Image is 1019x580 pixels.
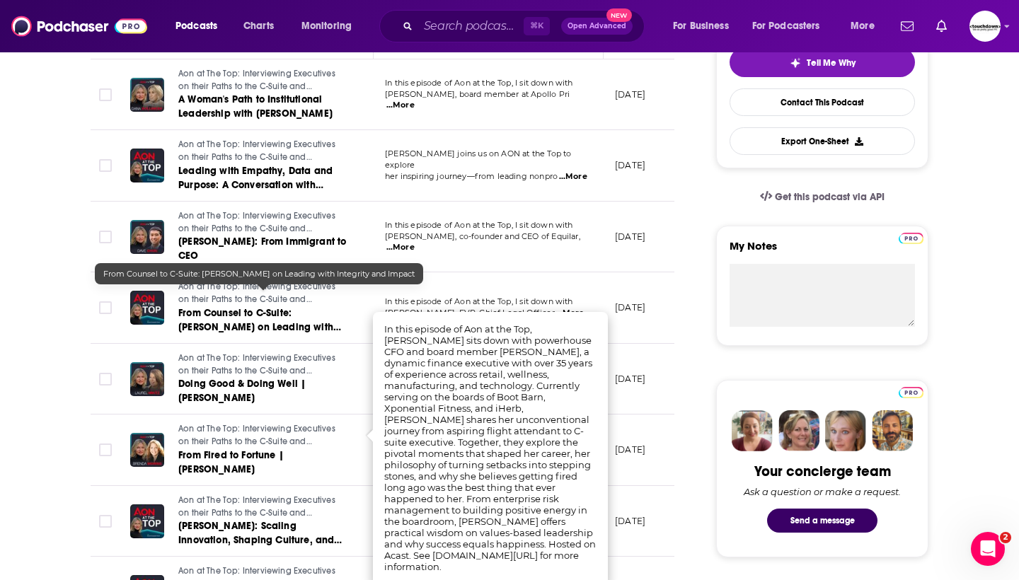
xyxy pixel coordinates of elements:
a: Aon at The Top: Interviewing Executives on their Paths to the C-Suite and Boardroom [178,423,348,448]
a: Aon at The Top: Interviewing Executives on their Paths to the C-Suite and Boardroom [178,352,348,377]
span: New [606,8,632,22]
p: [DATE] [615,373,645,385]
a: Aon at The Top: Interviewing Executives on their Paths to the C-Suite and Boardroom [178,68,348,93]
span: [PERSON_NAME], board member at Apollo Pri [385,89,570,99]
a: Leading with Empathy, Data and Purpose: A Conversation with [PERSON_NAME] [178,164,348,192]
span: ...More [386,100,415,111]
span: In this episode of Aon at the Top, I sit down with [385,78,573,88]
img: Podchaser - Follow, Share and Rate Podcasts [11,13,147,40]
span: 2 [1000,532,1011,543]
span: Logged in as jvervelde [969,11,1001,42]
span: Toggle select row [99,373,112,385]
span: More [851,16,875,36]
button: Export One-Sheet [730,127,915,155]
a: Aon at The Top: Interviewing Executives on their Paths to the C-Suite and Boardroom [178,210,348,235]
span: Charts [243,16,274,36]
span: [PERSON_NAME]: From Immigrant to CEO [178,236,346,262]
a: A Woman's Path to Institutional Leadership with [PERSON_NAME] [178,93,348,121]
span: Tell Me Why [807,57,856,69]
span: Aon at The Top: Interviewing Executives on their Paths to the C-Suite and Boardroom [178,424,335,458]
span: Toggle select row [99,231,112,243]
span: ...More [386,242,415,253]
span: her inspiring journey—from leading nonpro [385,171,558,181]
span: Open Advanced [568,23,626,30]
span: Toggle select row [99,301,112,314]
button: tell me why sparkleTell Me Why [730,47,915,77]
img: Jules Profile [825,410,866,451]
span: Aon at The Top: Interviewing Executives on their Paths to the C-Suite and Boardroom [178,495,335,530]
button: open menu [663,15,747,37]
a: Aon at The Top: Interviewing Executives on their Paths to the C-Suite and Boardroom [178,281,348,306]
a: Charts [234,15,282,37]
span: Aon at The Top: Interviewing Executives on their Paths to the C-Suite and Boardroom [178,139,335,174]
span: [PERSON_NAME]: Scaling Innovation, Shaping Culture, and Owning the C-Suite [178,520,342,560]
span: Aon at The Top: Interviewing Executives on their Paths to the C-Suite and Boardroom [178,282,335,316]
button: Open AdvancedNew [561,18,633,35]
div: Ask a question or make a request. [744,486,901,497]
img: tell me why sparkle [790,57,801,69]
button: open menu [841,15,892,37]
a: [PERSON_NAME]: Scaling Innovation, Shaping Culture, and Owning the C-Suite [178,519,348,547]
span: [PERSON_NAME], co-founder and CEO of Equilar, [385,231,580,241]
div: Your concierge team [754,463,891,480]
button: Show profile menu [969,11,1001,42]
button: open menu [743,15,841,37]
span: In this episode of Aon at the Top, I sit down with [385,220,573,230]
span: Aon at The Top: Interviewing Executives on their Paths to the C-Suite and Boardroom [178,353,335,388]
span: ...More [559,171,587,182]
span: Toggle select row [99,443,112,456]
button: open menu [166,15,236,37]
a: Contact This Podcast [730,88,915,116]
span: [PERSON_NAME] joins us on AON at the Top to explore [385,149,571,170]
p: [DATE] [615,88,645,100]
button: Send a message [767,509,877,533]
p: [DATE] [615,231,645,243]
span: Monitoring [301,16,352,36]
span: A Woman's Path to Institutional Leadership with [PERSON_NAME] [178,93,333,120]
span: Doing Good & Doing Well | [PERSON_NAME] [178,378,306,404]
span: For Podcasters [752,16,820,36]
p: [DATE] [615,443,645,456]
p: [DATE] [615,301,645,313]
label: My Notes [730,239,915,264]
span: ⌘ K [524,17,550,35]
a: From Counsel to C-Suite: [PERSON_NAME] on Leading with Integrity and Impact [178,306,348,335]
span: Aon at The Top: Interviewing Executives on their Paths to the C-Suite and Boardroom [178,211,335,245]
p: [DATE] [615,515,645,527]
img: Podchaser Pro [899,233,923,244]
a: Pro website [899,231,923,244]
img: Barbara Profile [778,410,819,451]
a: Aon at The Top: Interviewing Executives on their Paths to the C-Suite and Boardroom [178,139,348,163]
span: In this episode of Aon at the Top, I sit down with [385,296,573,306]
a: Aon at The Top: Interviewing Executives on their Paths to the C-Suite and Boardroom [178,494,348,519]
span: [PERSON_NAME], EVP, Chief Legal Officer [385,308,555,318]
span: In this episode of Aon at the Top, [PERSON_NAME] sits down with powerhouse CFO and board member [... [384,323,596,572]
a: Get this podcast via API [749,180,896,214]
button: open menu [292,15,370,37]
span: For Business [673,16,729,36]
a: Show notifications dropdown [895,14,919,38]
span: Toggle select row [99,515,112,528]
a: [PERSON_NAME]: From Immigrant to CEO [178,235,348,263]
img: Jon Profile [872,410,913,451]
a: Doing Good & Doing Well | [PERSON_NAME] [178,377,348,405]
span: From Fired to Fortune | [PERSON_NAME] [178,449,284,475]
span: Get this podcast via API [775,191,885,203]
span: ...More [555,308,584,319]
a: From Fired to Fortune | [PERSON_NAME] [178,448,348,477]
span: Leading with Empathy, Data and Purpose: A Conversation with [PERSON_NAME] [178,165,333,205]
span: From Counsel to C-Suite: [PERSON_NAME] on Leading with Integrity and Impact [103,269,415,279]
span: Aon at The Top: Interviewing Executives on their Paths to the C-Suite and Boardroom [178,69,335,103]
iframe: Intercom live chat [971,532,1005,566]
p: [DATE] [615,159,645,171]
input: Search podcasts, credits, & more... [418,15,524,37]
a: Pro website [899,385,923,398]
span: From Counsel to C-Suite: [PERSON_NAME] on Leading with Integrity and Impact [178,307,341,347]
div: Search podcasts, credits, & more... [393,10,658,42]
img: Sydney Profile [732,410,773,451]
img: Podchaser Pro [899,387,923,398]
a: Show notifications dropdown [931,14,952,38]
span: Toggle select row [99,88,112,101]
span: Podcasts [175,16,217,36]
